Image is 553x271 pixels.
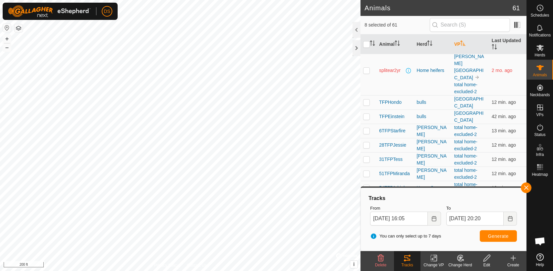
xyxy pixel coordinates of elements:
a: total home-excluded-2 [454,139,477,151]
button: – [3,43,11,51]
button: Choose Date [504,212,517,226]
span: Sep 20, 2025, 8:17 PM [492,171,516,176]
span: 6TFPStarfire [379,127,405,134]
div: Tracks [394,262,420,268]
div: Home Cows [416,184,449,191]
span: VPs [536,113,543,117]
span: Sep 20, 2025, 8:17 PM [492,157,516,162]
a: total home-excluded-2 [454,125,477,137]
span: 54TFPAdriel [379,184,405,191]
p-sorticon: Activate to sort [492,45,497,50]
a: total home-excluded-2 [454,82,477,94]
button: Choose Date [428,212,441,226]
p-sorticon: Activate to sort [395,41,400,47]
span: 61 [513,3,520,13]
th: Animal [376,34,414,54]
div: Change Herd [447,262,473,268]
a: [GEOGRAPHIC_DATA] [454,110,484,123]
th: Last Updated [489,34,526,54]
h2: Animals [364,4,512,12]
div: bulls [416,113,449,120]
span: Delete [375,263,387,267]
span: Neckbands [530,93,550,97]
span: Sep 20, 2025, 8:17 PM [492,185,516,190]
div: Create [500,262,526,268]
a: Privacy Policy [154,262,179,268]
span: Sep 20, 2025, 8:17 PM [492,142,516,148]
button: Map Layers [15,24,23,32]
a: Help [527,251,553,269]
a: Contact Us [187,262,206,268]
span: 28TFPJessie [379,142,406,149]
th: VP [452,34,489,54]
a: total home-excluded-2 [454,239,477,251]
div: Open chat [530,231,550,251]
button: Generate [480,230,517,242]
div: bulls [416,99,449,106]
button: + [3,35,11,43]
span: Heatmap [532,172,548,176]
span: TFPHondo [379,99,402,106]
div: Edit [473,262,500,268]
span: DS [104,8,110,15]
div: [PERSON_NAME] [416,167,449,181]
a: home [PERSON_NAME][GEOGRAPHIC_DATA] [454,47,484,80]
p-sorticon: Activate to sort [370,41,375,47]
span: i [353,261,355,267]
span: Schedules [530,13,549,17]
p-sorticon: Activate to sort [427,41,432,47]
button: i [350,261,358,268]
button: Reset Map [3,24,11,32]
div: Change VP [420,262,447,268]
img: to [474,75,480,80]
div: [PERSON_NAME] [416,153,449,167]
span: Sep 20, 2025, 7:47 PM [492,114,516,119]
span: TFPEinstein [379,113,404,120]
span: Sep 20, 2025, 8:17 PM [492,128,516,133]
span: Sep 20, 2025, 8:17 PM [492,100,516,105]
span: You can only select up to 7 days [370,233,441,239]
input: Search (S) [430,18,510,32]
img: Gallagher Logo [8,5,91,17]
span: Animals [533,73,547,77]
th: Herd [414,34,451,54]
a: total home-excluded-2 [454,182,477,194]
span: splitear2yr [379,67,401,74]
p-sorticon: Activate to sort [460,41,466,47]
label: From [370,205,441,212]
div: Home heifers [416,67,449,74]
div: Tracks [367,194,520,202]
span: 31TFPTess [379,156,403,163]
span: 51TFPMiranda [379,170,410,177]
a: total home-excluded-2 [454,168,477,180]
span: Generate [488,234,509,239]
span: Help [536,263,544,267]
div: [PERSON_NAME] [416,124,449,138]
span: 8 selected of 61 [364,22,429,29]
label: To [446,205,517,212]
a: [GEOGRAPHIC_DATA] [454,96,484,108]
a: total home-excluded-2 [454,153,477,166]
span: Herds [534,53,545,57]
div: [PERSON_NAME] [416,138,449,152]
span: Infra [536,153,544,157]
span: Notifications [529,33,551,37]
span: Status [534,133,545,137]
span: Jul 7, 2025, 5:32 PM [492,68,512,73]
